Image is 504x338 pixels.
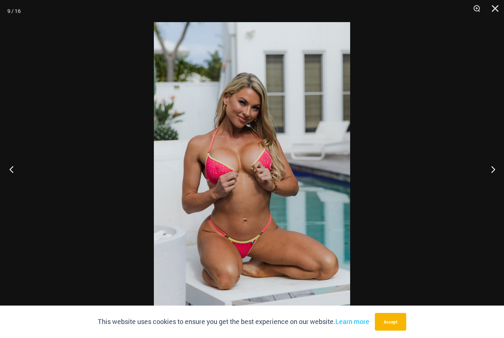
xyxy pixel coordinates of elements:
p: This website uses cookies to ensure you get the best experience on our website. [98,316,369,327]
a: Learn more [335,317,369,326]
div: 9 / 16 [7,6,21,17]
button: Accept [375,313,406,331]
button: Next [476,151,504,188]
img: Bubble Mesh Highlight Pink 323 Top 469 Thong 05 [154,22,350,316]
